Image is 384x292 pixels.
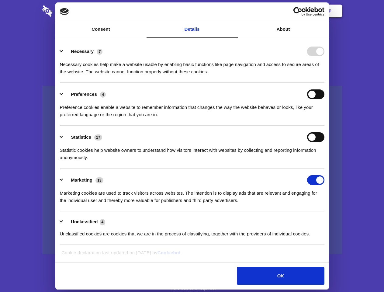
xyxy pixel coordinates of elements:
a: Wistia video thumbnail [42,86,342,255]
button: Necessary (7) [60,47,106,56]
div: Necessary cookies help make a website usable by enabling basic functions like page navigation and... [60,56,324,75]
a: Pricing [178,2,205,20]
img: logo [60,8,69,15]
button: OK [237,267,324,285]
label: Marketing [71,177,92,182]
span: 4 [100,92,106,98]
h1: Eliminate Slack Data Loss. [42,27,342,49]
label: Necessary [71,49,94,54]
h4: Auto-redaction of sensitive data, encrypted data sharing and self-destructing private chats. Shar... [42,55,342,75]
div: Cookie declaration last updated on [DATE] by [57,249,327,261]
div: Unclassified cookies are cookies that we are in the process of classifying, together with the pro... [60,226,324,238]
div: Preference cookies enable a website to remember information that changes the way the website beha... [60,99,324,118]
div: Marketing cookies are used to track visitors across websites. The intention is to display ads tha... [60,185,324,204]
label: Preferences [71,92,97,97]
a: About [238,21,329,38]
iframe: Drift Widget Chat Controller [354,262,377,285]
button: Statistics (17) [60,132,106,142]
a: Contact [247,2,275,20]
div: Statistic cookies help website owners to understand how visitors interact with websites by collec... [60,142,324,161]
button: Preferences (4) [60,89,110,99]
img: logo-wordmark-white-trans-d4663122ce5f474addd5e946df7df03e33cb6a1c49d2221995e7729f52c070b2.svg [42,5,94,17]
a: Consent [55,21,147,38]
label: Statistics [71,134,91,140]
span: 17 [94,134,102,141]
a: Usercentrics Cookiebot - opens in a new window [271,7,324,16]
button: Unclassified (4) [60,218,109,226]
span: 4 [100,219,106,225]
a: Cookiebot [157,250,181,255]
span: 7 [97,49,102,55]
a: Login [276,2,302,20]
button: Marketing (13) [60,175,107,185]
span: 13 [95,177,103,183]
a: Details [147,21,238,38]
